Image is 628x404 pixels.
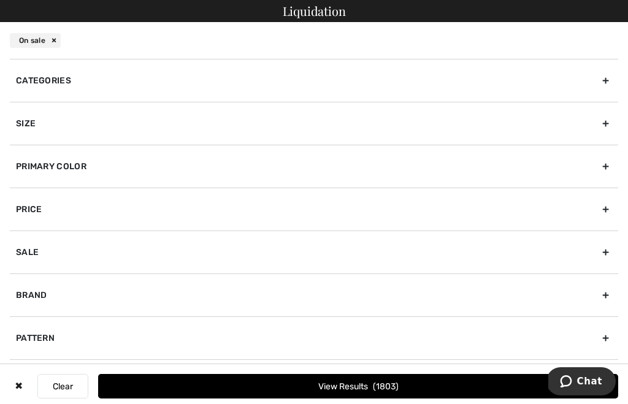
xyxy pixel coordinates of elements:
[98,374,618,398] button: View Results1803
[10,145,618,188] div: Primary Color
[10,273,618,316] div: Brand
[10,102,618,145] div: Size
[10,33,61,48] div: On sale
[10,359,618,402] div: Sleeve length
[548,367,616,398] iframe: Opens a widget where you can chat to one of our agents
[10,231,618,273] div: Sale
[10,188,618,231] div: Price
[373,381,399,392] span: 1803
[10,316,618,359] div: Pattern
[10,374,28,398] div: ✖
[37,374,88,398] button: Clear
[10,59,618,102] div: Categories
